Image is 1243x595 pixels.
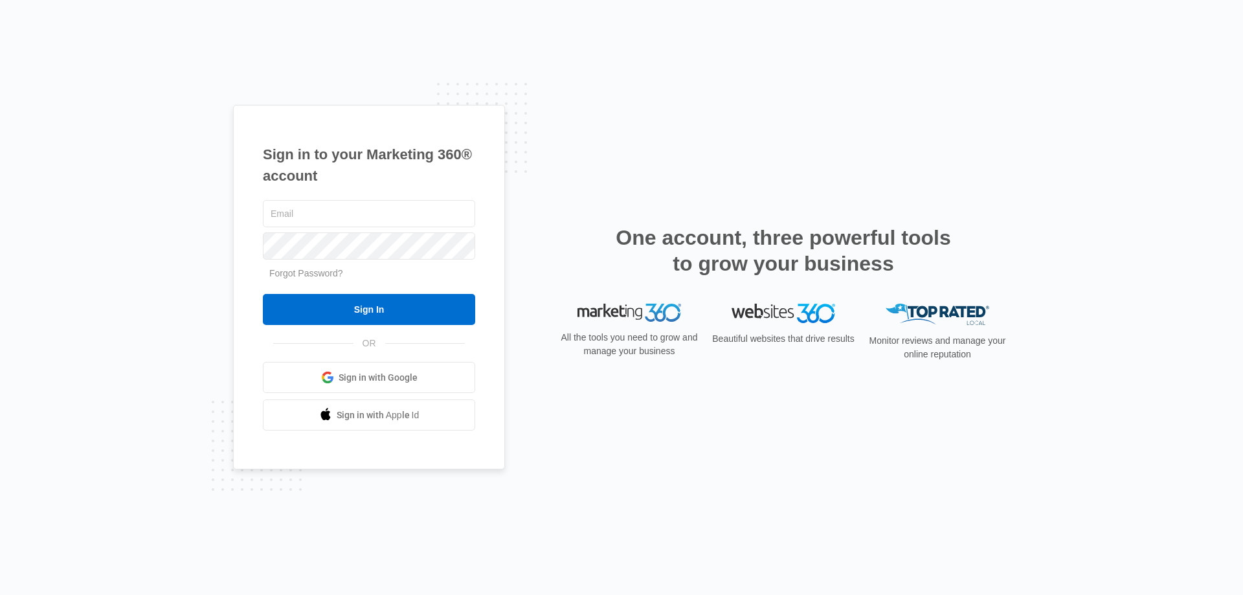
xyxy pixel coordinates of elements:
[269,268,343,278] a: Forgot Password?
[577,304,681,322] img: Marketing 360
[263,144,475,186] h1: Sign in to your Marketing 360® account
[263,294,475,325] input: Sign In
[732,304,835,322] img: Websites 360
[263,362,475,393] a: Sign in with Google
[557,331,702,358] p: All the tools you need to grow and manage your business
[865,334,1010,361] p: Monitor reviews and manage your online reputation
[339,371,418,385] span: Sign in with Google
[886,304,989,325] img: Top Rated Local
[263,399,475,431] a: Sign in with Apple Id
[612,225,955,276] h2: One account, three powerful tools to grow your business
[711,332,856,346] p: Beautiful websites that drive results
[263,200,475,227] input: Email
[337,409,420,422] span: Sign in with Apple Id
[353,337,385,350] span: OR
